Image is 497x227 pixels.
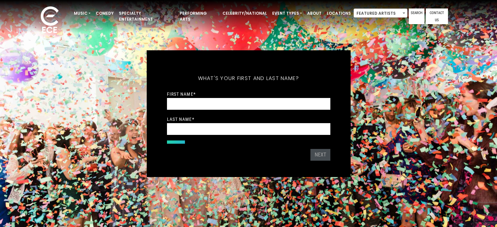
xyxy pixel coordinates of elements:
span: Featured Artists [354,9,407,18]
a: Music [71,8,93,19]
a: Specialty Entertainment [116,8,177,25]
span: Featured Artists [354,8,407,18]
h5: What's your first and last name? [167,67,330,90]
a: Comedy [93,8,116,19]
label: First Name [167,91,196,97]
a: Contact Us [426,8,448,24]
img: ece_new_logo_whitev2-1.png [33,5,66,36]
a: Locations [324,8,354,19]
a: About [305,8,324,19]
label: Last Name [167,116,194,122]
a: Search [409,8,424,24]
a: Celebrity/National [220,8,270,19]
a: Event Types [270,8,305,19]
a: Performing Arts [177,8,220,25]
